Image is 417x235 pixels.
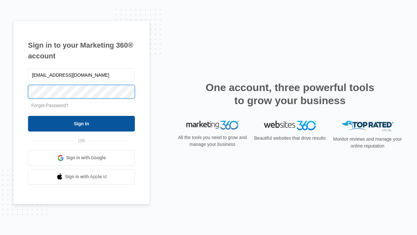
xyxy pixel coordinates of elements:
[74,137,90,144] span: OR
[28,150,135,166] a: Sign in with Google
[28,169,135,185] a: Sign in with Apple Id
[28,116,135,132] input: Sign In
[341,121,394,132] img: Top Rated Local
[176,134,249,148] p: All the tools you need to grow and manage your business
[204,81,376,107] h2: One account, three powerful tools to grow your business
[66,154,106,161] span: Sign in with Google
[28,68,135,82] input: Email
[65,173,107,180] span: Sign in with Apple Id
[264,121,316,130] img: Websites 360
[186,121,238,130] img: Marketing 360
[28,40,135,61] h1: Sign in to your Marketing 360® account
[31,103,68,108] a: Forgot Password?
[331,136,404,149] p: Monitor reviews and manage your online reputation
[253,135,326,142] p: Beautiful websites that drive results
